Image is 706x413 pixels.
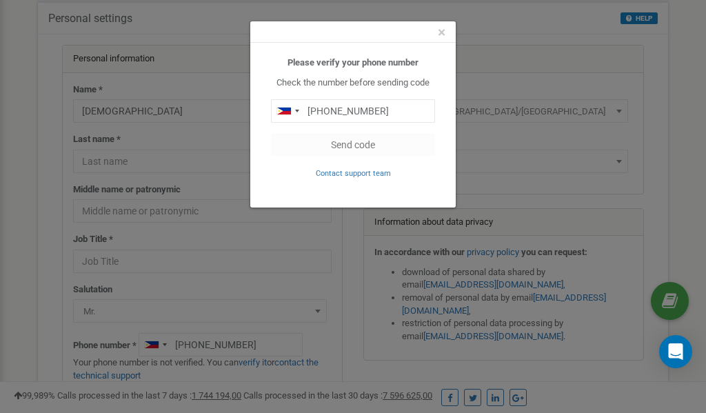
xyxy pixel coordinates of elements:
[271,77,435,90] p: Check the number before sending code
[438,26,445,40] button: Close
[316,169,391,178] small: Contact support team
[271,133,435,157] button: Send code
[659,335,692,368] div: Open Intercom Messenger
[272,100,303,122] div: Telephone country code
[288,57,418,68] b: Please verify your phone number
[316,168,391,178] a: Contact support team
[438,24,445,41] span: ×
[271,99,435,123] input: 0905 123 4567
